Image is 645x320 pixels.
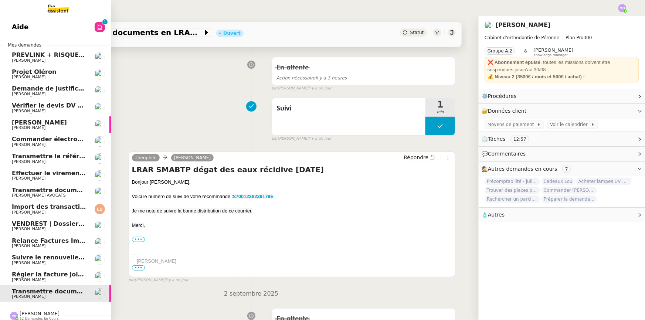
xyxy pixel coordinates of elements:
[12,58,45,63] span: [PERSON_NAME]
[12,75,45,79] span: [PERSON_NAME]
[404,154,428,161] span: Répondre
[308,85,331,92] span: il y a un jour
[137,258,452,265] div: [PERSON_NAME],
[534,47,574,53] span: [PERSON_NAME]
[12,227,45,231] span: [PERSON_NAME]
[272,85,332,92] small: [PERSON_NAME]
[165,277,188,283] span: il y a un jour
[485,178,540,185] span: Précomptabilité - juillet 2025
[95,69,105,79] img: users%2FfjlNmCTkLiVoA3HQjY3GA5JXGxb2%2Favatar%2Fstarofservice_97480retdsc0392.png
[482,107,530,115] span: 🔐
[12,109,45,113] span: [PERSON_NAME]
[618,4,627,12] img: svg
[482,92,520,101] span: ⚙️
[12,119,67,126] span: [PERSON_NAME]
[272,136,332,142] small: [PERSON_NAME]
[12,203,160,210] span: Import des transaction CB - septembre 2025
[488,93,517,99] span: Procédures
[129,277,135,283] span: par
[129,277,189,283] small: [PERSON_NAME]
[479,162,645,176] div: 🕵️Autres demandes en cours 7
[12,288,157,295] span: Transmettre documents en LRAR à SMABTP
[488,121,537,128] span: Moyens de paiement
[485,35,559,40] span: Cabinet d'orthodontie de Péronne
[488,59,540,65] strong: ❌ Abonnement épuisé
[50,29,203,36] span: Transmettre documents en LRAR à SMABTP
[12,85,191,92] span: Demande de justificatifs Pennylane - septembre 2025
[95,136,105,147] img: users%2FfjlNmCTkLiVoA3HQjY3GA5JXGxb2%2Favatar%2Fstarofservice_97480retdsc0392.png
[534,47,574,57] app-user-label: Knowledge manager
[95,221,105,231] img: users%2FfjlNmCTkLiVoA3HQjY3GA5JXGxb2%2Favatar%2Fstarofservice_97480retdsc0392.png
[524,47,527,57] span: &
[576,178,632,185] span: Acheter lampes UV moustique
[3,41,46,49] span: Mes demandes
[425,100,455,109] span: 1
[276,75,316,81] span: Action nécessaire
[132,250,452,258] div: -----
[103,19,106,26] p: 1
[12,278,45,282] span: [PERSON_NAME]
[95,103,105,113] img: users%2F2TyHGbgGwwZcFhdWHiwf3arjzPD2%2Favatar%2F1545394186276.jpeg
[12,21,28,33] span: Aide
[566,35,583,40] span: Plan Pro
[272,85,278,92] span: par
[485,195,540,203] span: Rechercher un parking à vendre à [GEOGRAPHIC_DATA]
[488,108,527,114] span: Données client
[488,74,585,79] strong: 💰 Niveau 2 (3500€ / mois et 500€ / achat) -
[584,35,592,40] span: 300
[12,136,209,143] span: Commander électroménagers pour [PERSON_NAME] ETANG
[410,30,424,35] span: Statut
[482,151,529,157] span: 💬
[132,265,145,270] span: •••
[488,166,557,172] span: Autres demandes en cours
[12,68,56,75] span: Projet Oléron
[12,125,45,130] span: [PERSON_NAME]
[132,164,452,175] h4: LRAR SMABTP dégat des eaux récidive [DATE]
[542,195,597,203] span: Préparer la demande de congés paternité
[12,142,45,147] span: [PERSON_NAME]
[132,208,253,214] span: Je me note de suivre la bonne distribution de ce courrier.
[12,261,45,265] span: [PERSON_NAME]
[12,159,45,164] span: [PERSON_NAME]
[12,271,89,278] span: Régler la facture jointe
[488,151,526,157] span: Commentaires
[12,170,191,177] span: Effectuer le virement pour le dossier [PERSON_NAME]
[95,86,105,96] img: users%2FfjlNmCTkLiVoA3HQjY3GA5JXGxb2%2Favatar%2Fstarofservice_97480retdsc0392.png
[95,187,105,197] img: users%2F747wGtPOU8c06LfBMyRxetZoT1v2%2Favatar%2Fnokpict.jpg
[550,121,590,128] span: Voir le calendrier
[485,47,515,55] nz-tag: Groupe A.2
[132,193,452,200] div: Voici le numéro de suivi de votre recommandé :
[95,153,105,164] img: users%2F2TyHGbgGwwZcFhdWHiwf3arjzPD2%2Favatar%2F1545394186276.jpeg
[496,21,551,28] a: [PERSON_NAME]
[95,255,105,265] img: users%2FfjlNmCTkLiVoA3HQjY3GA5JXGxb2%2Favatar%2Fstarofservice_97480retdsc0392.png
[276,75,347,81] span: il y a 3 heures
[102,19,108,24] nz-badge-sup: 1
[479,132,645,146] div: ⏲️Tâches 12:57
[95,204,105,214] img: svg
[425,109,455,115] span: min
[12,92,45,96] span: [PERSON_NAME]
[95,170,105,181] img: users%2F2TyHGbgGwwZcFhdWHiwf3arjzPD2%2Favatar%2F1545394186276.jpeg
[12,102,101,109] span: Vérifier le devis DV 42 427
[12,187,181,194] span: Transmettre documents URSSAF au Cabinet Delery
[233,194,274,199] strong: 87001238239179E
[485,21,493,29] img: users%2FlEKjZHdPaYMNgwXp1mLJZ8r8UFs1%2Favatar%2F1e03ee85-bb59-4f48-8ffa-f076c2e8c285
[479,89,645,103] div: ⚙️Procédures
[482,166,574,172] span: 🕵️
[542,178,575,185] span: Cadeaux Lou
[485,187,540,194] span: Trouver des places pour le concert de [DEMOGRAPHIC_DATA][PERSON_NAME]
[135,155,157,160] span: Theophile
[95,238,105,248] img: users%2FfjlNmCTkLiVoA3HQjY3GA5JXGxb2%2Favatar%2Fstarofservice_97480retdsc0392.png
[488,212,505,218] span: Autres
[510,136,529,143] nz-tag: 12:57
[12,193,66,198] span: [PERSON_NAME] AVOCATS
[137,272,452,279] div: Je vous confirme l'envoi de votre recommandé ce jour, pour un montant de 11.02€ TTC.
[479,147,645,161] div: 💬Commentaires
[12,254,149,261] span: Suivre le renouvellement produit Trimble
[488,59,636,73] div: , toutes les missions doivent être suspendues jusqu'au 30/08
[224,31,241,35] div: Ouvert
[12,237,164,244] span: Relance Factures Impayées - septembre 2025
[479,104,645,118] div: 🔐Données client
[20,311,60,316] span: [PERSON_NAME]
[488,136,506,142] span: Tâches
